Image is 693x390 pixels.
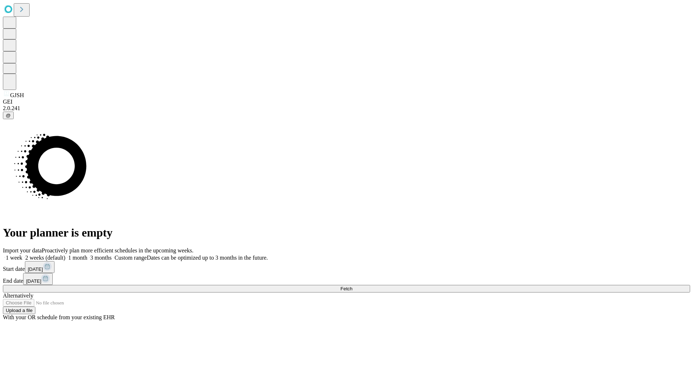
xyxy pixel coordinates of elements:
span: GJSH [10,92,24,98]
span: Proactively plan more efficient schedules in the upcoming weeks. [42,247,193,253]
span: 2 weeks (default) [25,255,65,261]
span: Alternatively [3,292,33,299]
button: [DATE] [25,261,55,273]
div: End date [3,273,690,285]
span: [DATE] [28,266,43,272]
span: [DATE] [26,278,41,284]
div: GEI [3,99,690,105]
span: With your OR schedule from your existing EHR [3,314,115,320]
button: Upload a file [3,307,35,314]
span: Fetch [340,286,352,291]
button: Fetch [3,285,690,292]
span: 1 month [68,255,87,261]
span: 3 months [90,255,112,261]
h1: Your planner is empty [3,226,690,239]
div: Start date [3,261,690,273]
span: Custom range [114,255,147,261]
span: Dates can be optimized up to 3 months in the future. [147,255,268,261]
button: [DATE] [23,273,53,285]
span: @ [6,113,11,118]
span: Import your data [3,247,42,253]
span: 1 week [6,255,22,261]
div: 2.0.241 [3,105,690,112]
button: @ [3,112,14,119]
